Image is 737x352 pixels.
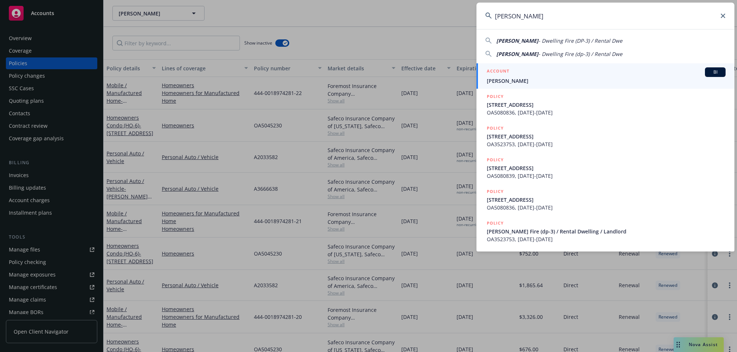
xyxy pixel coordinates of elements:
[476,63,734,89] a: ACCOUNTBI[PERSON_NAME]
[476,184,734,215] a: POLICY[STREET_ADDRESS]OA5080836, [DATE]-[DATE]
[476,120,734,152] a: POLICY[STREET_ADDRESS]OA3523753, [DATE]-[DATE]
[487,188,504,195] h5: POLICY
[487,235,726,243] span: OA3523753, [DATE]-[DATE]
[487,133,726,140] span: [STREET_ADDRESS]
[487,204,726,211] span: OA5080836, [DATE]-[DATE]
[496,37,538,44] span: [PERSON_NAME]
[538,37,622,44] span: - Dwelling Fire (DP-3) / Rental Dwe
[487,140,726,148] span: OA3523753, [DATE]-[DATE]
[487,124,504,132] h5: POLICY
[487,164,726,172] span: [STREET_ADDRESS]
[487,219,504,227] h5: POLICY
[496,50,538,57] span: [PERSON_NAME]
[476,3,734,29] input: Search...
[487,228,726,235] span: [PERSON_NAME] Fire (dp-3) / Rental Dwelling / Landlord
[487,156,504,163] h5: POLICY
[487,196,726,204] span: [STREET_ADDRESS]
[487,77,726,85] span: [PERSON_NAME]
[487,109,726,116] span: OA5080836, [DATE]-[DATE]
[476,152,734,184] a: POLICY[STREET_ADDRESS]OA5080839, [DATE]-[DATE]
[708,69,723,75] span: BI
[487,67,509,76] h5: ACCOUNT
[487,93,504,100] h5: POLICY
[487,172,726,180] span: OA5080839, [DATE]-[DATE]
[476,215,734,247] a: POLICY[PERSON_NAME] Fire (dp-3) / Rental Dwelling / LandlordOA3523753, [DATE]-[DATE]
[476,89,734,120] a: POLICY[STREET_ADDRESS]OA5080836, [DATE]-[DATE]
[487,101,726,109] span: [STREET_ADDRESS]
[538,50,622,57] span: - Dwelling Fire (dp-3) / Rental Dwe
